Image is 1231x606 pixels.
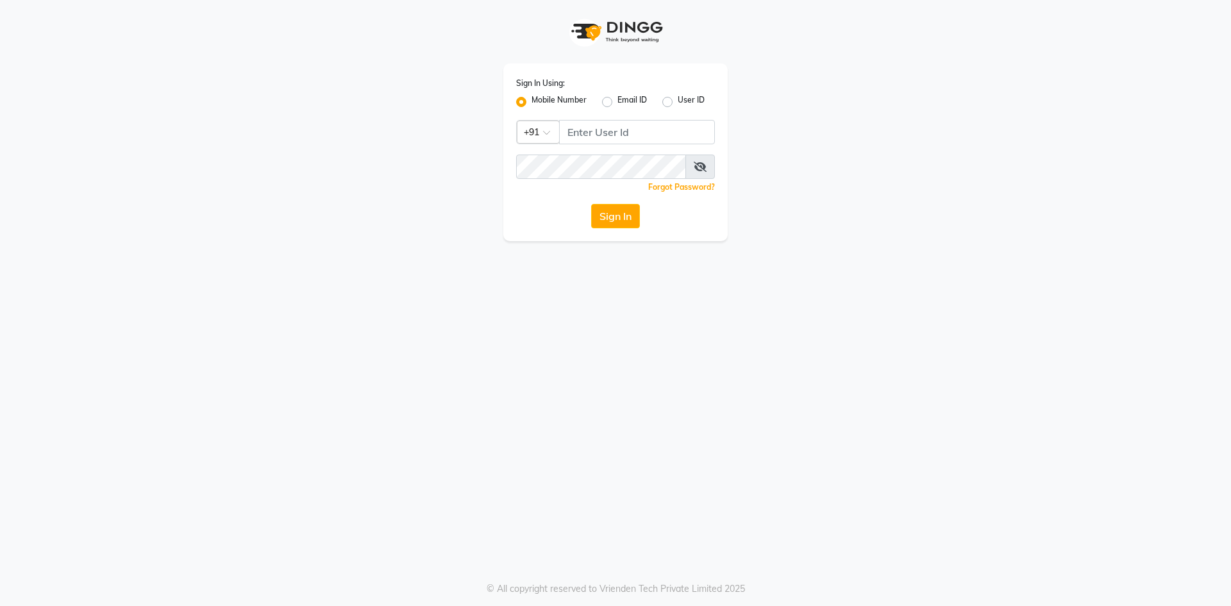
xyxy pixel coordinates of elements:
label: User ID [678,94,705,110]
label: Sign In Using: [516,78,565,89]
input: Username [516,155,686,179]
label: Mobile Number [532,94,587,110]
button: Sign In [591,204,640,228]
label: Email ID [617,94,647,110]
input: Username [559,120,715,144]
a: Forgot Password? [648,182,715,192]
img: logo1.svg [564,13,667,51]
